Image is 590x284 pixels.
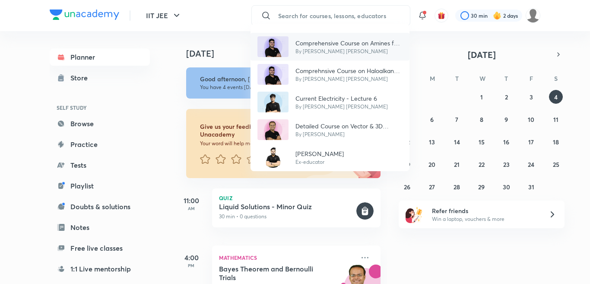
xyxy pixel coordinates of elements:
[251,61,409,88] a: AvatarComprehnsive Course on Haloalkanes and Haloarenes for Droppers 2025By [PERSON_NAME] [PERSON...
[295,103,388,111] p: By [PERSON_NAME] [PERSON_NAME]
[295,48,403,55] p: By [PERSON_NAME] [PERSON_NAME]
[251,88,409,116] a: AvatarCurrent Electricity - Lecture 6By [PERSON_NAME] [PERSON_NAME]
[295,38,403,48] p: Comprehensive Course on Amines for JEE 2025
[295,94,388,103] p: Current Electricity - Lecture 6
[295,158,344,166] p: Ex-educator
[251,33,409,61] a: AvatarComprehensive Course on Amines for JEE 2025By [PERSON_NAME] [PERSON_NAME]
[257,64,289,85] img: Avatar
[295,131,403,138] p: By [PERSON_NAME]
[295,75,403,83] p: By [PERSON_NAME] [PERSON_NAME]
[257,119,289,140] img: Avatar
[251,116,409,144] a: AvatarDetailed Course on Vector & 3D GeometryBy [PERSON_NAME]
[295,66,403,75] p: Comprehnsive Course on Haloalkanes and Haloarenes for Droppers 2025
[263,147,283,168] img: Avatar
[257,36,289,57] img: Avatar
[295,121,403,131] p: Detailed Course on Vector & 3D Geometry
[257,92,289,112] img: Avatar
[251,144,409,171] a: Avatar[PERSON_NAME]Ex-educator
[295,149,344,158] p: [PERSON_NAME]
